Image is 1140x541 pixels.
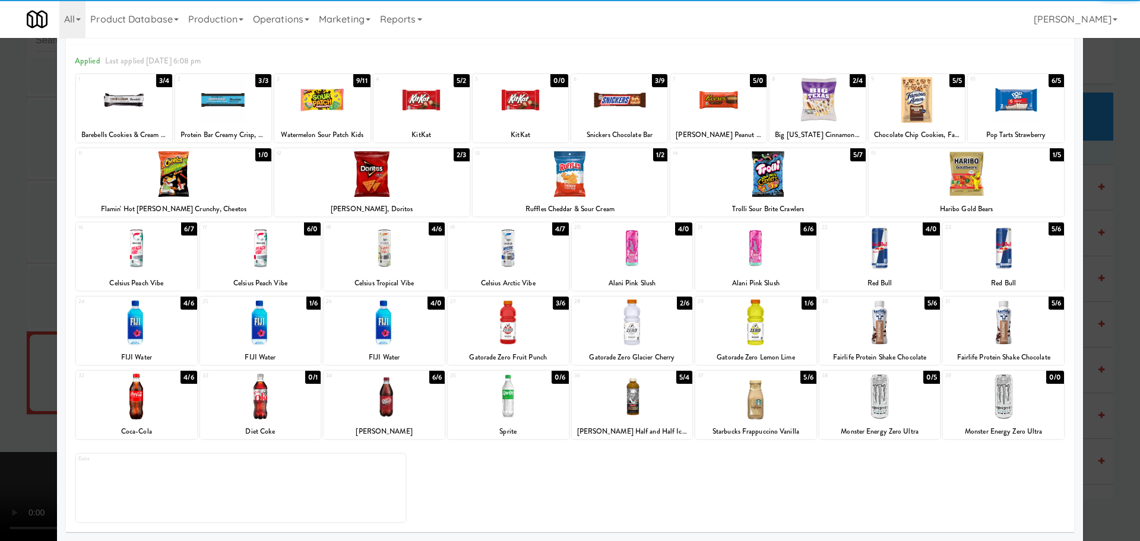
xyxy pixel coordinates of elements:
[943,350,1064,365] div: Fairlife Protein Shake Chocolate
[376,74,422,84] div: 4
[202,276,319,291] div: Celsius Peach Vibe
[850,74,866,87] div: 2/4
[76,350,197,365] div: FIJI Water
[653,148,667,161] div: 1/2
[772,74,818,84] div: 8
[105,55,201,66] span: Last applied [DATE] 6:08 pm
[822,222,880,233] div: 22
[277,148,372,158] div: 12
[255,148,271,161] div: 1/0
[181,222,197,236] div: 6/7
[695,424,816,439] div: Starbucks Frappuccino Vanilla
[574,424,691,439] div: [PERSON_NAME] Half and Half Iced Tea Lemonade Lite, [US_STATE]
[454,148,469,161] div: 2/3
[202,350,319,365] div: FIJI Water
[78,276,195,291] div: Celsius Peach Vibe
[76,202,271,217] div: Flamin' Hot [PERSON_NAME] Crunchy, Cheetos
[945,424,1062,439] div: Monster Energy Zero Ultra
[78,222,137,233] div: 16
[1049,74,1064,87] div: 6/5
[819,371,940,439] div: 380/5Monster Energy Zero Ultra
[670,202,866,217] div: Trolli Sour Brite Crawlers
[454,74,469,87] div: 5/2
[76,128,172,142] div: Barebells Cookies & Cream Protein Bar
[1049,297,1064,310] div: 5/6
[473,202,668,217] div: Ruffles Cheddar & Sour Cream
[200,350,321,365] div: FIJI Water
[924,297,940,310] div: 5/6
[574,276,691,291] div: Alani Pink Slush
[670,148,866,217] div: 145/7Trolli Sour Brite Crawlers
[180,371,197,384] div: 4/6
[821,276,939,291] div: Red Bull
[324,350,445,365] div: FIJI Water
[802,297,816,310] div: 1/6
[448,222,569,291] div: 194/7Celsius Arctic Vibe
[373,74,470,142] div: 45/2KitKat
[1050,148,1064,161] div: 1/5
[274,74,370,142] div: 39/11Watermelon Sour Patch Kids
[571,74,667,142] div: 63/9Snickers Chocolate Bar
[427,297,445,310] div: 4/0
[474,202,666,217] div: Ruffles Cheddar & Sour Cream
[305,371,321,384] div: 0/1
[200,297,321,365] div: 251/6FIJI Water
[673,148,768,158] div: 14
[572,222,693,291] div: 204/0Alani Pink Slush
[695,297,816,365] div: 291/6Gatorade Zero Lemon Lime
[673,74,718,84] div: 7
[819,297,940,365] div: 305/6Fairlife Protein Shake Chocolate
[945,276,1062,291] div: Red Bull
[697,350,815,365] div: Gatorade Zero Lemon Lime
[943,222,1064,291] div: 235/6Red Bull
[943,424,1064,439] div: Monster Energy Zero Ultra
[572,424,693,439] div: [PERSON_NAME] Half and Half Iced Tea Lemonade Lite, [US_STATE]
[78,454,240,464] div: Extra
[475,148,570,158] div: 13
[473,128,569,142] div: KitKat
[869,148,1064,217] div: 151/5Haribo Gold Bears
[449,350,567,365] div: Gatorade Zero Fruit Punch
[325,350,443,365] div: FIJI Water
[76,424,197,439] div: Coca-Cola
[78,424,195,439] div: Coca-Cola
[769,74,866,142] div: 82/4Big [US_STATE] Cinnamon Roll
[324,371,445,439] div: 346/6[PERSON_NAME]
[276,128,369,142] div: Watermelon Sour Patch Kids
[695,371,816,439] div: 375/6Starbucks Frappuccino Vanilla
[325,276,443,291] div: Celsius Tropical Vibe
[821,424,939,439] div: Monster Energy Zero Ultra
[553,297,568,310] div: 3/6
[76,222,197,291] div: 166/7Celsius Peach Vibe
[870,202,1062,217] div: Haribo Gold Bears
[819,276,940,291] div: Red Bull
[76,297,197,365] div: 244/6FIJI Water
[574,297,632,307] div: 28
[695,276,816,291] div: Alani Pink Slush
[177,128,270,142] div: Protein Bar Creamy Crisp, Barebells
[870,128,963,142] div: Chocolate Chip Cookies, Famous [PERSON_NAME]
[850,148,866,161] div: 5/7
[800,222,816,236] div: 6/6
[572,297,693,365] div: 282/6Gatorade Zero Glacier Cherry
[78,350,195,365] div: FIJI Water
[200,222,321,291] div: 176/0Celsius Peach Vibe
[943,297,1064,365] div: 315/6Fairlife Protein Shake Chocolate
[750,74,767,87] div: 5/0
[76,148,271,217] div: 111/0Flamin' Hot [PERSON_NAME] Crunchy, Cheetos
[572,276,693,291] div: Alani Pink Slush
[475,74,521,84] div: 5
[448,424,569,439] div: Sprite
[943,371,1064,439] div: 390/0Monster Energy Zero Ultra
[819,222,940,291] div: 224/0Red Bull
[945,371,1003,381] div: 39
[923,222,940,236] div: 4/0
[943,276,1064,291] div: Red Bull
[769,128,866,142] div: Big [US_STATE] Cinnamon Roll
[869,202,1064,217] div: Haribo Gold Bears
[573,128,666,142] div: Snickers Chocolate Bar
[945,222,1003,233] div: 23
[869,128,965,142] div: Chocolate Chip Cookies, Famous [PERSON_NAME]
[175,128,271,142] div: Protein Bar Creamy Crisp, Barebells
[202,371,261,381] div: 33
